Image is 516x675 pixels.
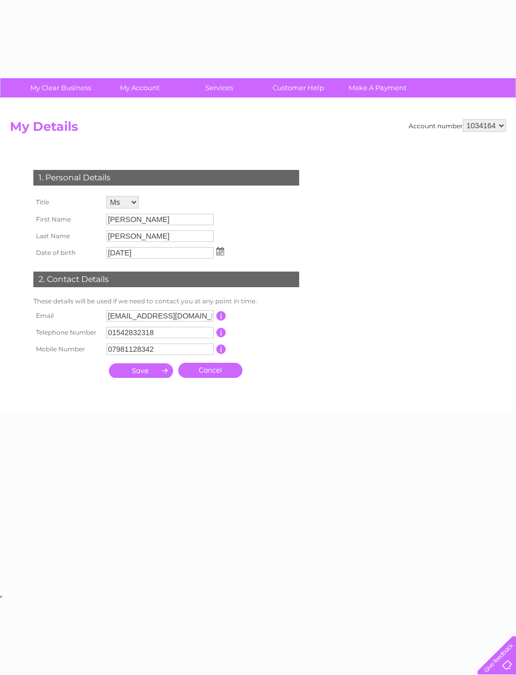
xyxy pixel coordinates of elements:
a: My Account [97,78,183,97]
input: Information [216,328,226,337]
a: My Clear Business [18,78,104,97]
img: ... [216,247,224,255]
a: Make A Payment [335,78,421,97]
div: 2. Contact Details [33,272,299,287]
th: Mobile Number [31,341,104,358]
th: First Name [31,211,104,228]
td: These details will be used if we need to contact you at any point in time. [31,295,302,308]
div: Account number [409,119,506,132]
input: Information [216,345,226,354]
th: Email [31,308,104,324]
a: Customer Help [255,78,341,97]
th: Date of birth [31,244,104,261]
th: Last Name [31,228,104,244]
input: Information [216,311,226,321]
th: Title [31,193,104,211]
input: Submit [109,363,173,378]
a: Cancel [178,363,242,378]
th: Telephone Number [31,324,104,341]
a: Services [176,78,262,97]
h2: My Details [10,119,506,139]
div: 1. Personal Details [33,170,299,186]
